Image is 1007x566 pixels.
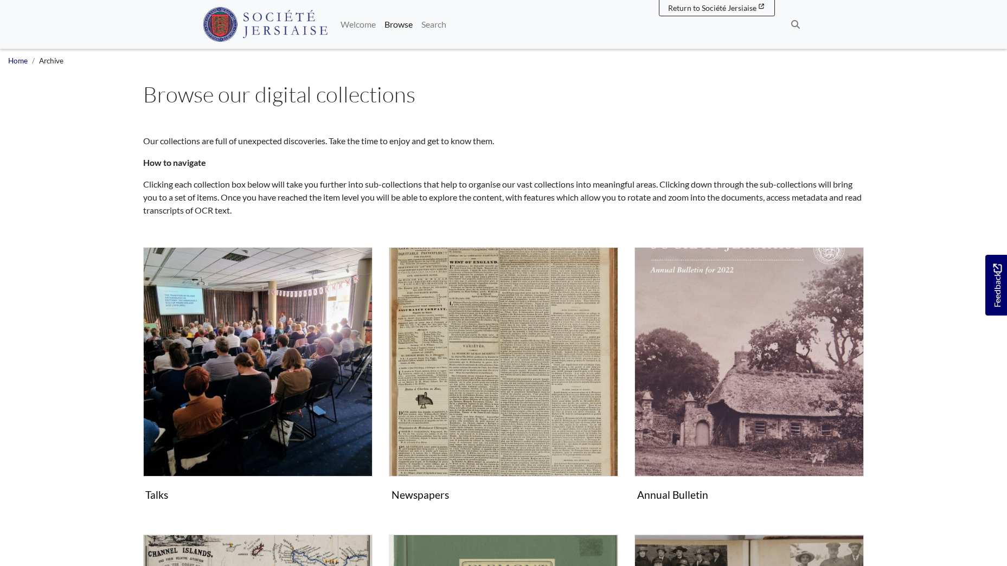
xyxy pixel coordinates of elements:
span: Feedback [991,263,1004,307]
strong: How to navigate [143,157,206,168]
div: Subcollection [626,247,872,522]
a: Société Jersiaise logo [203,4,328,44]
a: Home [8,56,28,65]
a: Welcome [336,14,380,35]
h1: Browse our digital collections [143,81,864,107]
span: Archive [39,56,63,65]
a: Newspapers Newspapers [389,247,618,505]
p: Our collections are full of unexpected discoveries. Take the time to enjoy and get to know them. [143,134,864,147]
div: Subcollection [135,247,381,522]
a: Browse [380,14,417,35]
span: Return to Société Jersiaise [668,3,756,12]
img: Newspapers [389,247,618,477]
img: Talks [143,247,373,477]
a: Would you like to provide feedback? [985,255,1007,316]
a: Annual Bulletin Annual Bulletin [634,247,864,505]
div: Subcollection [381,247,626,522]
a: Search [417,14,451,35]
img: Société Jersiaise [203,7,328,42]
a: Talks Talks [143,247,373,505]
p: Clicking each collection box below will take you further into sub-collections that help to organi... [143,178,864,217]
img: Annual Bulletin [634,247,864,477]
